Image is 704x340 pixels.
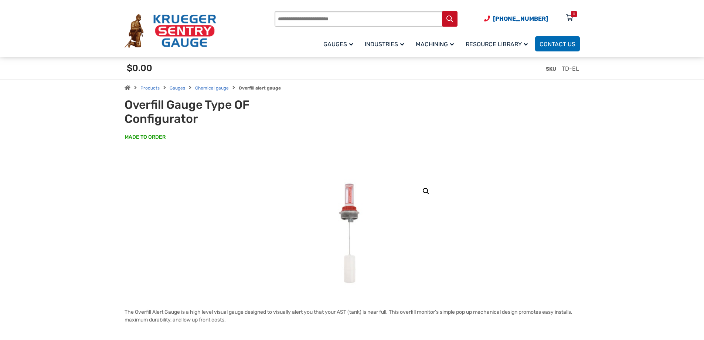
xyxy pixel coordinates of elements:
a: View full-screen image gallery [419,185,433,198]
a: Contact Us [535,36,580,51]
div: 0 [573,11,575,17]
span: Machining [416,41,454,48]
span: Contact Us [540,41,575,48]
img: Krueger Sentry Gauge [125,14,216,48]
span: TD-EL [562,65,579,72]
img: Overfill Gauge Type OF Configurator [326,179,378,290]
a: Chemical gauge [195,85,229,91]
span: [PHONE_NUMBER] [493,15,548,22]
span: Resource Library [466,41,528,48]
a: Gauges [319,35,360,53]
a: Phone Number (920) 434-8860 [484,14,548,23]
span: MADE TO ORDER [125,134,166,141]
a: Gauges [170,85,185,91]
span: Industries [365,41,404,48]
strong: Overfill alert gauge [239,85,281,91]
span: SKU [546,66,556,72]
span: Gauges [323,41,353,48]
p: The Overfill Alert Gauge is a high level visual gauge designed to visually alert you that your AS... [125,308,580,324]
a: Products [140,85,160,91]
h1: Overfill Gauge Type OF Configurator [125,98,307,126]
a: Industries [360,35,411,53]
a: Resource Library [461,35,535,53]
a: Machining [411,35,461,53]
